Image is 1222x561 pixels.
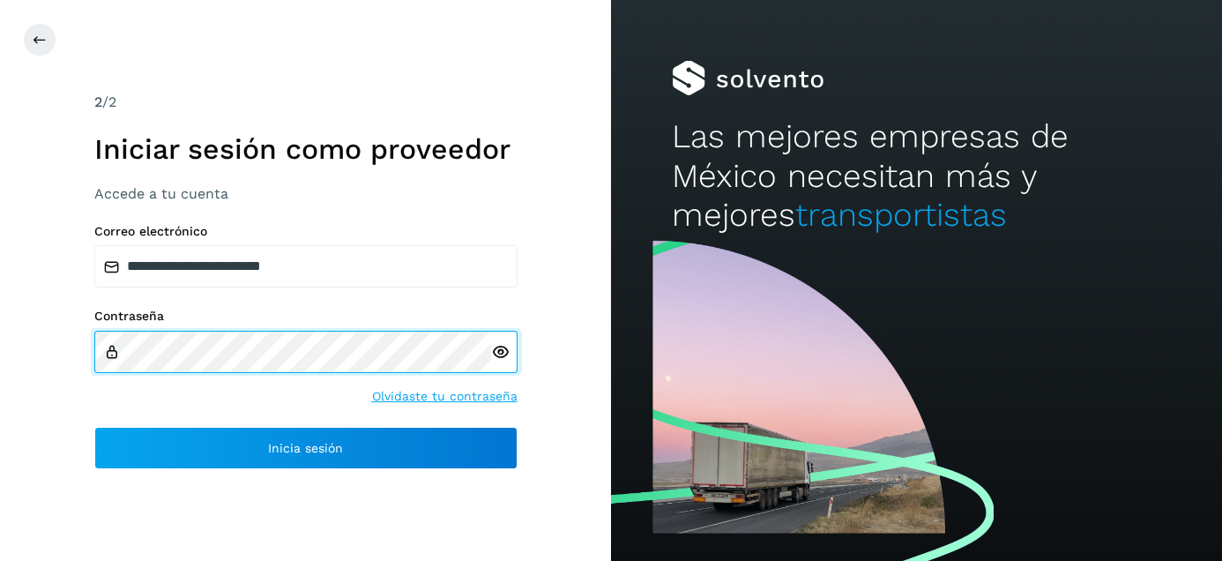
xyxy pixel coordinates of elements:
h1: Iniciar sesión como proveedor [94,132,518,166]
span: Inicia sesión [268,442,343,454]
label: Contraseña [94,309,518,324]
div: /2 [94,92,518,113]
span: transportistas [795,196,1007,234]
button: Inicia sesión [94,427,518,469]
h2: Las mejores empresas de México necesitan más y mejores [672,117,1160,235]
label: Correo electrónico [94,224,518,239]
h3: Accede a tu cuenta [94,185,518,202]
span: 2 [94,93,102,110]
a: Olvidaste tu contraseña [372,387,518,406]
